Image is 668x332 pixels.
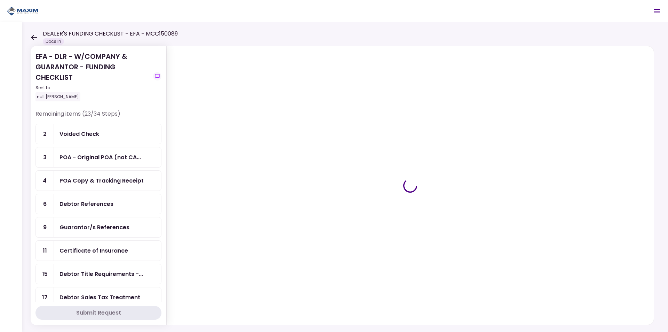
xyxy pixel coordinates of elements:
div: Docs In [43,38,64,45]
img: Partner icon [7,6,38,16]
div: EFA - DLR - W/COMPANY & GUARANTOR - FUNDING CHECKLIST [35,51,150,101]
div: 17 [36,287,54,307]
div: POA - Original POA (not CA or GA) (Received in house) [59,153,141,162]
a: 11Certificate of Insurance [35,240,161,261]
div: Guarantor/s References [59,223,129,232]
div: 11 [36,241,54,261]
div: POA Copy & Tracking Receipt [59,176,144,185]
a: 15Debtor Title Requirements - Proof of IRP or Exemption [35,264,161,284]
div: 3 [36,147,54,167]
button: show-messages [153,72,161,80]
div: 2 [36,124,54,144]
div: Remaining items (23/34 Steps) [35,110,161,124]
div: null [PERSON_NAME] [35,92,80,101]
div: Debtor References [59,200,113,208]
div: Voided Check [59,130,99,138]
div: Certificate of Insurance [59,246,128,255]
div: Sent to: [35,85,150,91]
div: Debtor Sales Tax Treatment [59,293,140,302]
div: 4 [36,171,54,191]
div: 15 [36,264,54,284]
a: 6Debtor References [35,194,161,214]
a: 17Debtor Sales Tax Treatment [35,287,161,308]
div: Debtor Title Requirements - Proof of IRP or Exemption [59,270,143,278]
h1: DEALER'S FUNDING CHECKLIST - EFA - MCC150089 [43,30,178,38]
a: 4POA Copy & Tracking Receipt [35,170,161,191]
div: 6 [36,194,54,214]
div: 9 [36,217,54,237]
a: 3POA - Original POA (not CA or GA) (Received in house) [35,147,161,168]
button: Submit Request [35,306,161,320]
a: 2Voided Check [35,124,161,144]
div: Submit Request [76,309,121,317]
a: 9Guarantor/s References [35,217,161,238]
button: Open menu [649,3,665,20]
